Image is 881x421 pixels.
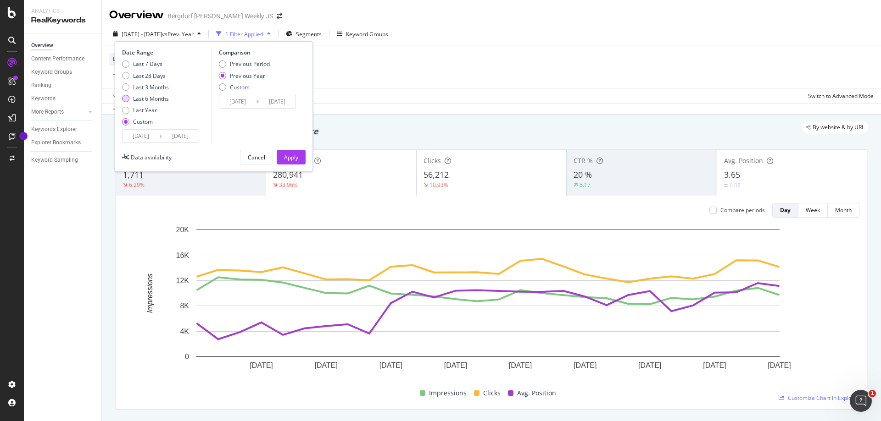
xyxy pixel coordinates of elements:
button: Month [828,203,859,218]
div: Last 3 Months [133,83,169,91]
span: 1 [869,390,876,397]
div: Last Year [133,106,157,114]
div: Tooltip anchor [19,132,28,140]
button: Keyword Groups [333,27,392,41]
span: Avg. Position [517,388,556,399]
span: Clicks [424,156,441,165]
div: Custom [122,118,169,126]
div: 5.17 [580,181,591,189]
span: 3.65 [724,169,740,180]
div: Day [780,206,791,214]
div: More Reports [31,107,64,117]
div: Switch to Advanced Mode [808,92,874,100]
div: 0.08 [730,181,741,189]
a: Customize Chart in Explorer [779,394,859,402]
div: Last 28 Days [133,72,166,80]
div: Overview [31,41,53,50]
a: More Reports [31,107,86,117]
div: Previous Period [230,60,270,68]
span: Customize Chart in Explorer [788,394,859,402]
iframe: Intercom live chat [850,390,872,412]
a: Content Performance [31,54,95,64]
div: Ranking [31,81,51,90]
a: Explorer Bookmarks [31,138,95,148]
button: Add Filter [109,70,146,81]
span: [DATE] - [DATE] [122,30,162,38]
div: 10.93% [429,181,448,189]
a: Keyword Groups [31,67,95,77]
div: Last Year [122,106,169,114]
div: Custom [230,83,250,91]
span: 1,711 [123,169,144,180]
div: Last 3 Months [122,83,169,91]
span: Clicks [483,388,501,399]
div: Week [806,206,820,214]
text: [DATE] [768,361,791,369]
button: Day [772,203,798,218]
div: Previous Period [219,60,270,68]
text: [DATE] [315,361,338,369]
button: Switch to Advanced Mode [804,88,874,103]
span: 280,941 [273,169,303,180]
div: Last 7 Days [133,60,162,68]
div: Previous Year [219,72,270,80]
button: Cancel [240,150,273,164]
text: [DATE] [444,361,467,369]
div: arrow-right-arrow-left [277,13,282,19]
div: Compare periods [720,206,765,214]
button: 1 Filter Applied [212,27,274,41]
text: Impressions [146,273,154,313]
button: Apply [277,150,306,164]
text: [DATE] [574,361,597,369]
img: Equal [724,184,728,187]
text: [DATE] [638,361,661,369]
span: Impressions [429,388,467,399]
svg: A chart. [123,225,853,384]
text: 0 [185,353,189,361]
text: [DATE] [379,361,402,369]
span: 20 % [574,169,592,180]
a: Keywords Explorer [31,125,95,134]
div: 33.96% [279,181,298,189]
div: Custom [133,118,153,126]
div: Date Range [122,49,209,56]
span: Device [113,55,130,63]
div: Comparison [219,49,299,56]
text: 12K [176,277,190,284]
div: Content Performance [31,54,84,64]
text: 16K [176,251,190,259]
span: Avg. Position [724,156,763,165]
input: End Date [259,95,296,108]
div: Keywords Explorer [31,125,77,134]
button: Segments [282,27,325,41]
text: 8K [180,302,189,310]
span: Segments [296,30,322,38]
div: Last 6 Months [133,95,169,103]
div: Data availability [131,153,172,161]
input: Start Date [219,95,256,108]
div: legacy label [802,121,868,134]
span: CTR % [574,156,593,165]
div: Last 6 Months [122,95,169,103]
span: By website & by URL [813,125,864,130]
div: Keyword Groups [31,67,72,77]
div: Explorer Bookmarks [31,138,81,148]
div: Analytics [31,7,94,15]
input: Start Date [123,130,159,142]
text: 4K [180,328,189,335]
input: End Date [162,130,199,142]
div: Overview [109,7,164,23]
div: Month [835,206,852,214]
div: Bergdorf [PERSON_NAME] Weekly JS [167,11,273,21]
div: Keyword Groups [346,30,388,38]
text: [DATE] [250,361,273,369]
a: Keywords [31,94,95,104]
span: vs Prev. Year [162,30,194,38]
a: Overview [31,41,95,50]
div: Apply [284,153,298,161]
div: 6.29% [129,181,145,189]
text: [DATE] [703,361,726,369]
button: Apply [109,88,136,103]
button: [DATE] - [DATE]vsPrev. Year [109,27,205,41]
